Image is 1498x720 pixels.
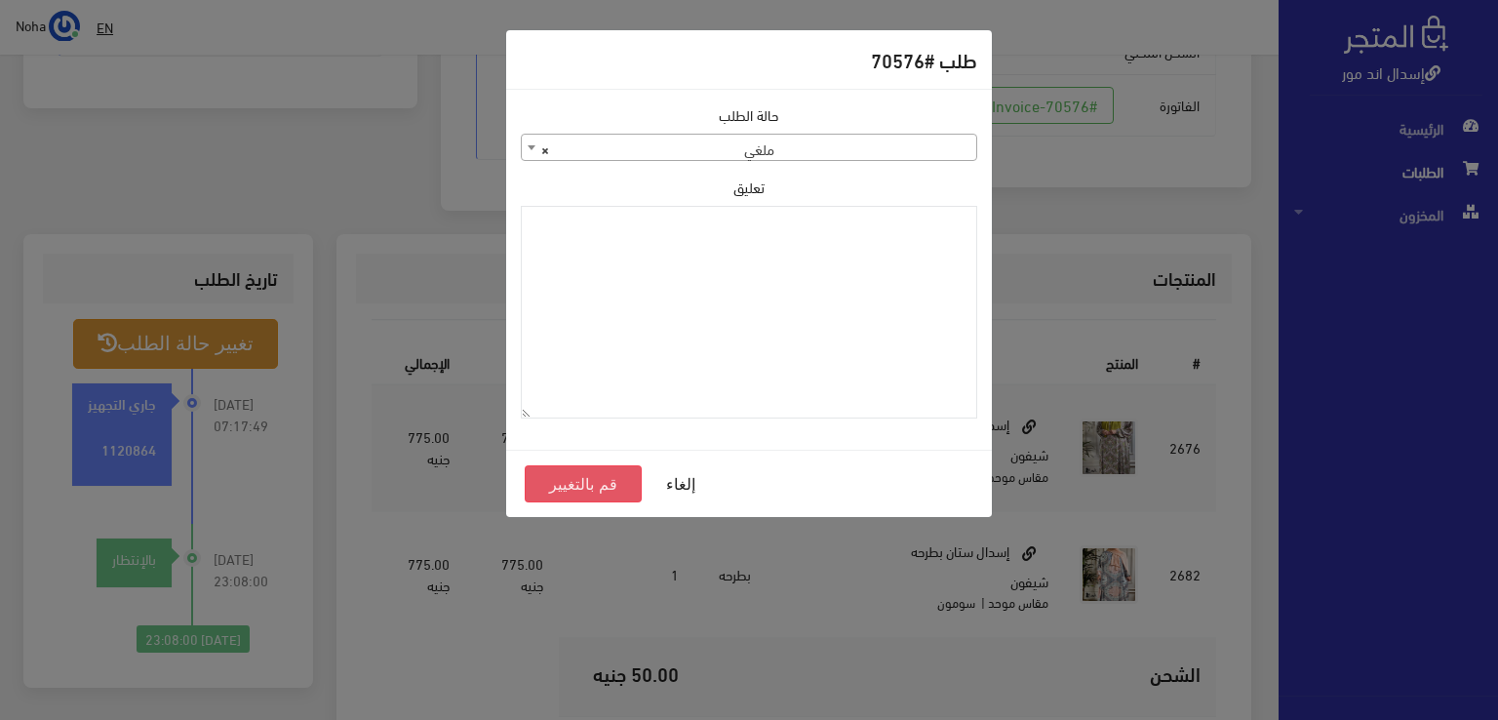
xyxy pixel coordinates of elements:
h5: طلب #70576 [871,45,977,74]
span: × [541,135,549,162]
button: قم بالتغيير [525,465,642,502]
label: حالة الطلب [719,104,779,126]
span: ملغي [521,134,977,161]
button: إلغاء [642,465,720,502]
span: ملغي [522,135,976,162]
label: تعليق [733,177,765,198]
